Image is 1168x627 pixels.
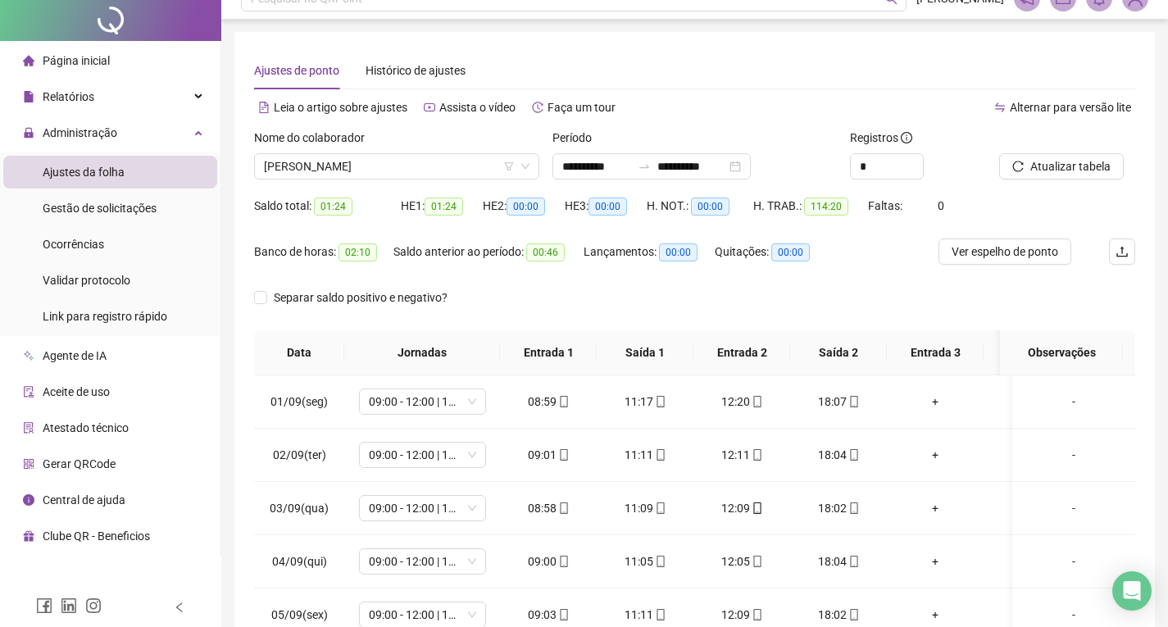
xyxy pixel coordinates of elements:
[23,127,34,139] span: lock
[43,529,150,543] span: Clube QR - Beneficios
[513,393,584,411] div: 08:59
[23,55,34,66] span: home
[369,443,476,467] span: 09:00 - 12:00 | 13:00 - 18:00
[23,530,34,542] span: gift
[707,499,777,517] div: 12:09
[254,64,339,77] span: Ajustes de ponto
[344,330,500,375] th: Jornadas
[847,502,860,514] span: mobile
[1000,330,1123,375] th: Observações
[938,239,1071,265] button: Ver espelho de ponto
[1010,101,1131,114] span: Alternar para versão lite
[1012,161,1024,172] span: reload
[653,449,666,461] span: mobile
[271,608,328,621] span: 05/09(sex)
[847,396,860,407] span: mobile
[771,243,810,261] span: 00:00
[369,602,476,627] span: 09:00 - 12:00 | 13:00 - 18:00
[270,502,329,515] span: 03/09(qua)
[887,330,984,375] th: Entrada 3
[557,396,570,407] span: mobile
[638,160,651,173] span: swap-right
[997,393,1067,411] div: +
[520,161,530,171] span: down
[369,496,476,520] span: 09:00 - 12:00 | 13:00 - 18:00
[267,289,454,307] span: Separar saldo positivo e negativo?
[258,102,270,113] span: file-text
[999,153,1124,179] button: Atualizar tabela
[750,449,763,461] span: mobile
[803,393,874,411] div: 18:07
[1025,499,1122,517] div: -
[638,160,651,173] span: to
[647,197,753,216] div: H. NOT.:
[850,129,912,147] span: Registros
[369,389,476,414] span: 09:00 - 12:00 | 13:00 - 18:00
[804,198,848,216] span: 114:20
[43,202,157,215] span: Gestão de solicitações
[43,126,117,139] span: Administração
[264,154,529,179] span: VITORIA TEIXEIRA VIEIRA DOS SANTOS
[23,422,34,434] span: solution
[314,198,352,216] span: 01:24
[707,552,777,570] div: 12:05
[1116,245,1129,258] span: upload
[584,243,715,261] div: Lançamentos:
[1025,393,1122,411] div: -
[790,330,887,375] th: Saída 2
[43,310,167,323] span: Link para registro rápido
[803,552,874,570] div: 18:04
[715,243,829,261] div: Quitações:
[803,606,874,624] div: 18:02
[589,198,627,216] span: 00:00
[750,502,763,514] span: mobile
[425,198,463,216] span: 01:24
[272,555,327,568] span: 04/09(qui)
[254,243,393,261] div: Banco de horas:
[532,102,543,113] span: history
[691,198,729,216] span: 00:00
[1025,606,1122,624] div: -
[23,494,34,506] span: info-circle
[653,609,666,620] span: mobile
[868,199,905,212] span: Faltas:
[653,396,666,407] span: mobile
[659,243,698,261] span: 00:00
[23,458,34,470] span: qrcode
[900,606,970,624] div: +
[513,499,584,517] div: 08:58
[901,132,912,143] span: info-circle
[707,393,777,411] div: 12:20
[610,446,680,464] div: 11:11
[273,448,326,461] span: 02/09(ter)
[750,609,763,620] span: mobile
[610,552,680,570] div: 11:05
[707,446,777,464] div: 12:11
[366,64,466,77] span: Histórico de ajustes
[750,396,763,407] span: mobile
[513,552,584,570] div: 09:00
[847,556,860,567] span: mobile
[938,199,944,212] span: 0
[610,606,680,624] div: 11:11
[23,91,34,102] span: file
[401,197,483,216] div: HE 1:
[750,556,763,567] span: mobile
[369,549,476,574] span: 09:00 - 12:00 | 13:00 - 18:00
[847,449,860,461] span: mobile
[847,609,860,620] span: mobile
[1112,571,1152,611] div: Open Intercom Messenger
[900,552,970,570] div: +
[43,385,110,398] span: Aceite de uso
[513,606,584,624] div: 09:03
[43,90,94,103] span: Relatórios
[610,499,680,517] div: 11:09
[174,602,185,613] span: left
[803,446,874,464] div: 18:04
[1025,446,1122,464] div: -
[43,457,116,470] span: Gerar QRCode
[500,330,597,375] th: Entrada 1
[254,330,344,375] th: Data
[900,393,970,411] div: +
[339,243,377,261] span: 02:10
